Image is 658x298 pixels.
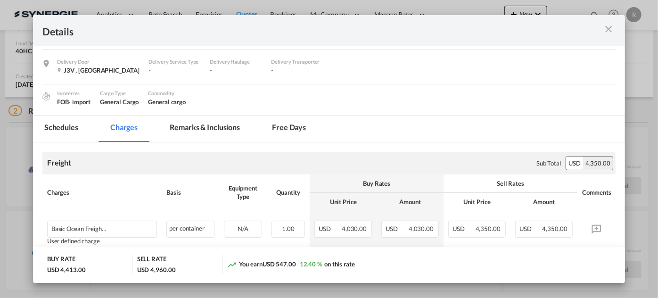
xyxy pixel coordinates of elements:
div: Delivery Transporter [271,58,323,66]
div: Cargo Type [100,89,139,98]
div: Incoterms [57,89,90,98]
div: - [271,66,323,74]
span: 4,350.00 [543,225,568,232]
div: USD 4,960.00 [137,265,176,274]
div: Details [42,25,559,36]
div: Freight [47,157,71,168]
div: SELL RATE [137,255,166,265]
span: USD [319,225,340,232]
div: 4,350.00 [583,157,613,170]
md-icon: icon-close m-3 fg-AAA8AD cursor [603,24,614,35]
div: Delivery Door [57,58,140,66]
div: Delivery Service Type [149,58,201,66]
span: 4,030.00 [342,225,367,232]
div: Quantity [271,188,305,197]
th: Amount [377,193,444,211]
th: Comments [577,174,616,211]
div: Sub Total [536,159,561,167]
span: USD 547.00 [263,260,296,268]
md-tab-item: Remarks & Inclusions [158,116,251,142]
md-icon: icon-trending-up [227,260,237,269]
span: N/A [238,225,248,232]
span: USD [452,225,474,232]
div: User defined charge [47,238,157,245]
img: cargo.png [41,91,51,101]
span: 12.40 % [300,260,322,268]
span: 4,030.00 [409,225,434,232]
div: Sell Rates [448,179,573,188]
md-tab-item: Schedules [33,116,90,142]
div: - [210,66,262,74]
span: USD [519,225,541,232]
span: 4,350.00 [476,225,501,232]
md-tab-item: Charges [99,116,149,142]
div: Basic Ocean Freight (incl DTHC) [51,221,128,232]
th: Unit Price [444,193,510,211]
span: General cargo [148,98,186,106]
md-dialog: Port of ... [33,15,625,283]
div: BUY RATE [47,255,75,265]
md-pagination-wrapper: Use the left and right arrow keys to navigate between tabs [33,116,327,142]
div: Charges [47,188,157,197]
div: Equipment Type [224,184,262,201]
span: USD [386,225,407,232]
div: You earn on this rate [227,260,355,270]
div: USD 4,413.00 [47,265,86,274]
div: J3V , Canada [57,66,140,74]
div: Basis [166,188,214,197]
th: Unit Price [310,193,377,211]
div: Delivery Haulage [210,58,262,66]
th: Amount [510,193,577,211]
div: Commodity [148,89,186,98]
div: FOB [57,98,90,106]
div: Buy Rates [314,179,439,188]
md-tab-item: Free days [261,116,317,142]
div: General Cargo [100,98,139,106]
div: - [149,66,201,74]
span: 1.00 [282,225,295,232]
div: per container [166,221,214,238]
div: USD [566,157,583,170]
div: - import [69,98,90,106]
